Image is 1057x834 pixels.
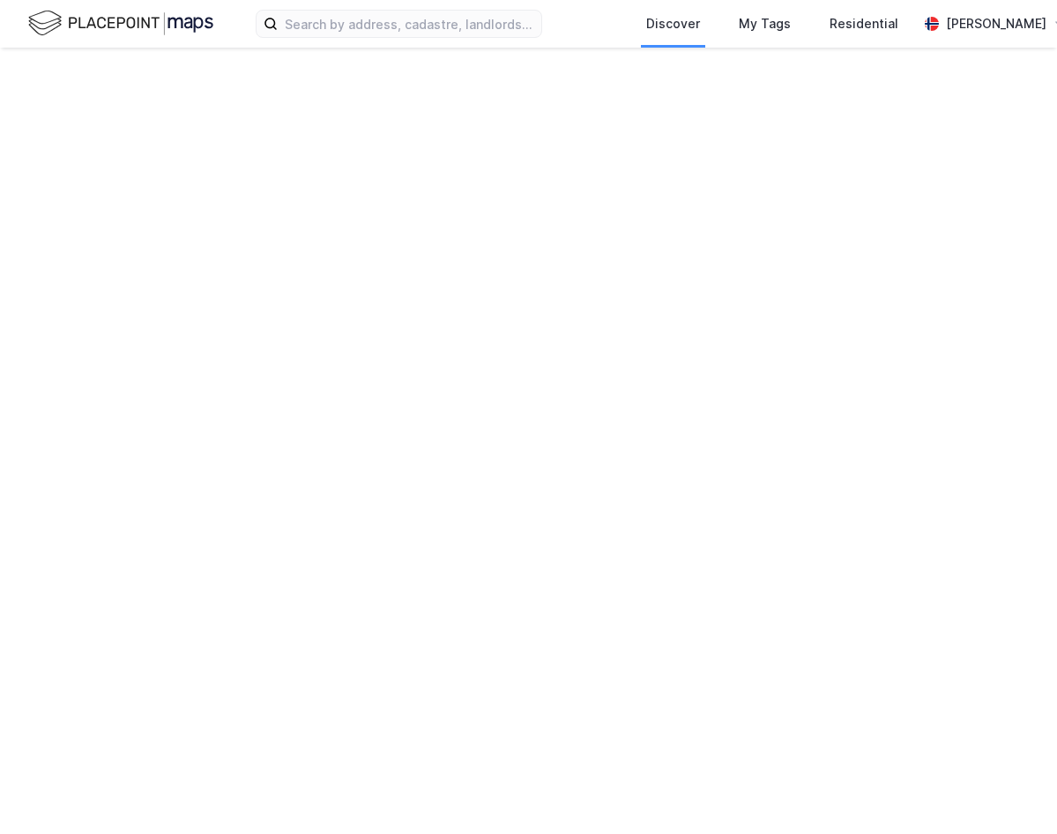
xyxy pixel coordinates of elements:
[830,13,898,34] div: Residential
[946,13,1046,34] div: [PERSON_NAME]
[28,8,213,39] img: logo.f888ab2527a4732fd821a326f86c7f29.svg
[739,13,791,34] div: My Tags
[646,13,700,34] div: Discover
[278,11,541,37] input: Search by address, cadastre, landlords, tenants or people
